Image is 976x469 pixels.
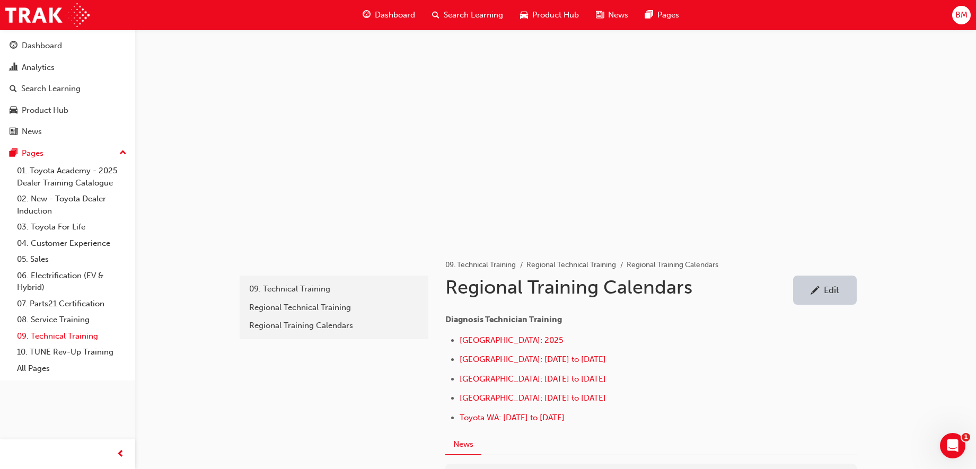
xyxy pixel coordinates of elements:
button: Pages [4,144,131,163]
span: car-icon [10,106,17,116]
a: 03. Toyota For Life [13,219,131,235]
a: Analytics [4,58,131,77]
span: BM [955,9,968,21]
h1: Regional Training Calendars [445,276,793,299]
span: car-icon [520,8,528,22]
a: 10. TUNE Rev-Up Training [13,344,131,360]
a: Edit [793,276,857,305]
span: Search Learning [444,9,503,21]
a: pages-iconPages [637,4,688,26]
span: prev-icon [117,448,125,461]
a: Regional Technical Training [244,298,424,317]
a: 05. Sales [13,251,131,268]
a: 06. Electrification (EV & Hybrid) [13,268,131,296]
a: All Pages [13,360,131,377]
a: [GEOGRAPHIC_DATA]: [DATE] to [DATE] [460,374,606,384]
a: search-iconSearch Learning [424,4,512,26]
span: Product Hub [532,9,579,21]
span: pages-icon [645,8,653,22]
span: chart-icon [10,63,17,73]
span: pencil-icon [811,286,820,297]
a: News [4,122,131,141]
span: guage-icon [363,8,371,22]
a: Regional Training Calendars [244,316,424,335]
div: Pages [22,147,43,160]
a: Dashboard [4,36,131,56]
div: Product Hub [22,104,68,117]
div: Edit [824,285,839,295]
span: search-icon [10,84,17,94]
a: 09. Technical Training [244,280,424,298]
a: news-iconNews [587,4,637,26]
div: Dashboard [22,40,62,52]
a: [GEOGRAPHIC_DATA]: [DATE] to [DATE] [460,355,606,364]
a: Toyota WA: [DATE] to [DATE] [460,413,565,422]
span: Diagnosis Technician Training [445,315,562,324]
a: 07. Parts21 Certification [13,296,131,312]
span: Dashboard [375,9,415,21]
a: Regional Technical Training [526,260,616,269]
a: Search Learning [4,79,131,99]
span: search-icon [432,8,439,22]
div: Regional Training Calendars [249,320,419,332]
div: 09. Technical Training [249,283,419,295]
button: News [445,435,481,455]
a: 01. Toyota Academy - 2025 Dealer Training Catalogue [13,163,131,191]
span: guage-icon [10,41,17,51]
a: 08. Service Training [13,312,131,328]
button: BM [952,6,971,24]
a: 09. Technical Training [13,328,131,344]
li: Regional Training Calendars [627,259,718,271]
div: Search Learning [21,83,81,95]
span: news-icon [10,127,17,137]
a: 04. Customer Experience [13,235,131,252]
span: news-icon [596,8,604,22]
div: News [22,126,42,138]
a: Product Hub [4,101,131,120]
a: 02. New - Toyota Dealer Induction [13,191,131,219]
a: car-iconProduct Hub [512,4,587,26]
a: 09. Technical Training [445,260,516,269]
span: up-icon [119,146,127,160]
span: 1 [962,433,970,441]
a: [GEOGRAPHIC_DATA]: 2025 [460,335,563,345]
img: Trak [5,3,90,27]
span: News [608,9,628,21]
div: Regional Technical Training [249,302,419,314]
iframe: Intercom live chat [940,433,965,458]
span: pages-icon [10,149,17,158]
button: DashboardAnalyticsSearch LearningProduct HubNews [4,34,131,144]
div: Analytics [22,61,55,74]
a: [GEOGRAPHIC_DATA]: [DATE] to [DATE] [460,393,606,403]
span: Pages [657,9,679,21]
a: guage-iconDashboard [354,4,424,26]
